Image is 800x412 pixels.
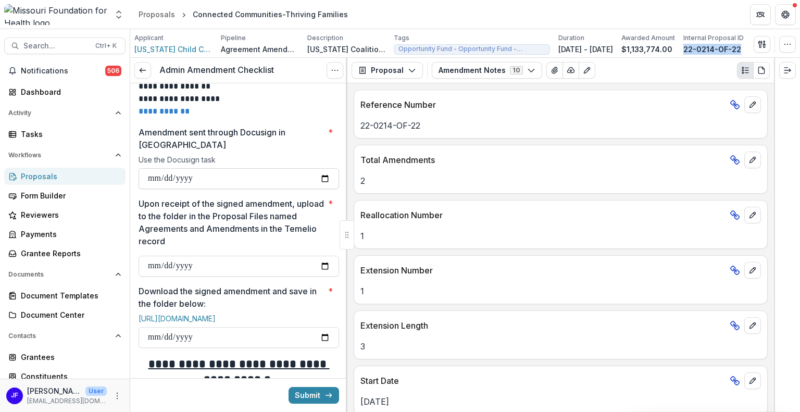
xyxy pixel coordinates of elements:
[21,352,117,363] div: Grantees
[21,290,117,301] div: Document Templates
[4,245,126,262] a: Grantee Reports
[111,4,126,25] button: Open entity switcher
[360,395,761,408] p: [DATE]
[683,44,741,55] p: 22-0214-OF-22
[27,385,81,396] p: [PERSON_NAME]
[775,4,796,25] button: Get Help
[744,207,761,223] button: edit
[307,44,385,55] p: [US_STATE] Coalition for Children will lead the planning and execution of community designed netw...
[8,332,111,340] span: Contacts
[139,197,324,247] p: Upon receipt of the signed amendment, upload to the folder in the Proposal Files named Agreements...
[23,42,89,51] span: Search...
[744,96,761,113] button: edit
[21,209,117,220] div: Reviewers
[221,33,246,43] p: Pipeline
[134,44,213,55] a: [US_STATE] Child Care Association
[432,62,542,79] button: Amendment Notes10
[579,62,595,79] button: Edit as form
[4,348,126,366] a: Grantees
[4,83,126,101] a: Dashboard
[21,129,117,140] div: Tasks
[394,33,409,43] p: Tags
[398,45,545,53] span: Opportunity Fund - Opportunity Fund - Grants/Contracts
[744,262,761,279] button: edit
[558,33,584,43] p: Duration
[93,40,119,52] div: Ctrl + K
[4,4,107,25] img: Missouri Foundation for Health logo
[21,171,117,182] div: Proposals
[139,155,339,168] div: Use the Docusign task
[4,63,126,79] button: Notifications506
[327,62,343,79] button: Options
[360,285,761,297] p: 1
[307,33,343,43] p: Description
[134,33,164,43] p: Applicant
[4,126,126,143] a: Tasks
[21,309,117,320] div: Document Center
[11,392,18,399] div: Jean Freeman-Crawford
[360,154,726,166] p: Total Amendments
[139,126,324,151] p: Amendment sent through Docusign in [GEOGRAPHIC_DATA]
[111,390,123,402] button: More
[4,105,126,121] button: Open Activity
[105,66,121,76] span: 506
[134,7,352,22] nav: breadcrumb
[139,314,216,323] a: [URL][DOMAIN_NAME]
[4,38,126,54] button: Search...
[360,374,726,387] p: Start Date
[4,187,126,204] a: Form Builder
[744,152,761,168] button: edit
[352,62,423,79] button: Proposal
[8,271,111,278] span: Documents
[21,190,117,201] div: Form Builder
[4,306,126,323] a: Document Center
[360,174,761,187] p: 2
[744,372,761,389] button: edit
[139,285,324,310] p: Download the signed amendment and save in the folder below:
[558,44,613,55] p: [DATE] - [DATE]
[4,168,126,185] a: Proposals
[360,209,726,221] p: Reallocation Number
[193,9,348,20] div: Connected Communities-Thriving Families
[4,368,126,385] a: Constituents
[4,226,126,243] a: Payments
[4,147,126,164] button: Open Workflows
[744,317,761,334] button: edit
[21,248,117,259] div: Grantee Reports
[289,387,339,404] button: Submit
[134,7,179,22] a: Proposals
[4,206,126,223] a: Reviewers
[750,4,771,25] button: Partners
[139,9,175,20] div: Proposals
[360,340,761,353] p: 3
[21,86,117,97] div: Dashboard
[737,62,754,79] button: Plaintext view
[621,44,672,55] p: $1,133,774.00
[360,230,761,242] p: 1
[221,44,299,55] p: Agreement Amendment
[4,287,126,304] a: Document Templates
[85,386,107,396] p: User
[546,62,563,79] button: View Attached Files
[8,109,111,117] span: Activity
[360,98,726,111] p: Reference Number
[21,67,105,76] span: Notifications
[8,152,111,159] span: Workflows
[621,33,675,43] p: Awarded Amount
[360,319,726,332] p: Extension Length
[159,65,274,75] h3: Admin Amendment Checklist
[753,62,770,79] button: PDF view
[360,119,761,132] p: 22-0214-OF-22
[683,33,744,43] p: Internal Proposal ID
[4,328,126,344] button: Open Contacts
[779,62,796,79] button: Expand right
[360,264,726,277] p: Extension Number
[21,371,117,382] div: Constituents
[21,229,117,240] div: Payments
[27,396,107,406] p: [EMAIL_ADDRESS][DOMAIN_NAME]
[4,266,126,283] button: Open Documents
